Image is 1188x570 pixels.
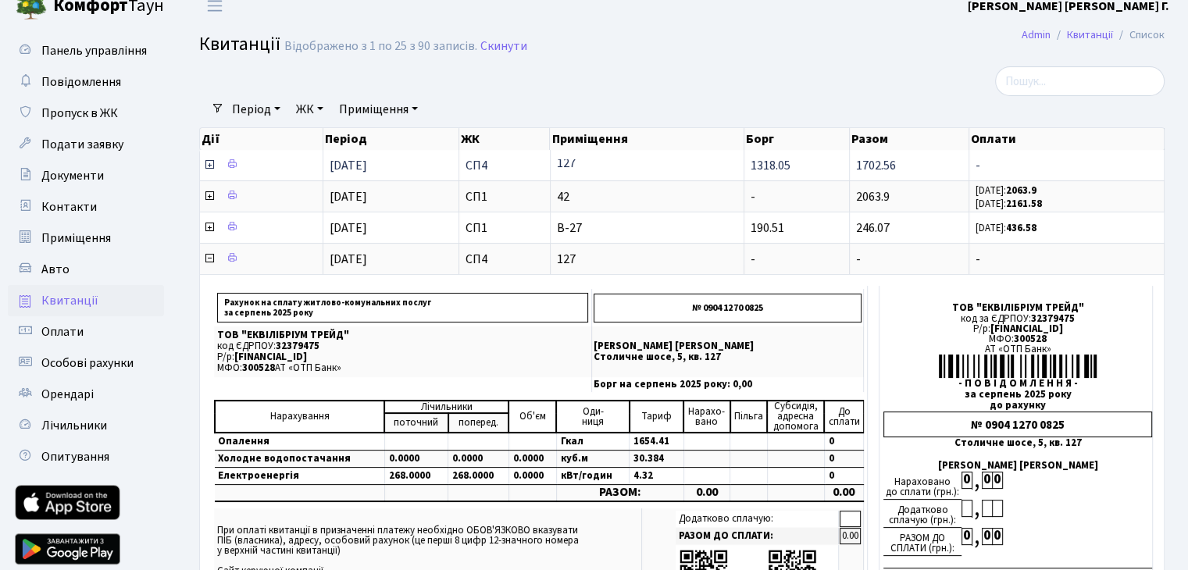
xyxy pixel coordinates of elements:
li: Список [1113,27,1165,44]
td: 0.00 [683,485,730,501]
span: 32379475 [276,339,319,353]
th: Разом [850,128,969,150]
div: № 0904 1270 0825 [883,411,1152,437]
a: ЖК [290,96,330,123]
td: 0 [824,451,864,468]
td: 0.0000 [448,451,509,468]
span: Опитування [41,448,109,465]
small: [DATE]: [976,221,1036,235]
td: До cплати [824,401,864,433]
div: Р/р: [883,324,1152,334]
span: 300528 [242,361,275,375]
small: [DATE]: [976,197,1042,211]
span: - [751,188,755,205]
td: Опалення [215,433,384,451]
span: Пропуск в ЖК [41,105,118,122]
td: Об'єм [508,401,556,433]
span: 42 [557,191,738,203]
td: 1654.41 [630,433,683,451]
td: Нарахування [215,401,384,433]
td: 0.0000 [508,451,556,468]
span: 190.51 [751,219,784,237]
a: Документи [8,160,164,191]
td: Пільга [730,401,767,433]
td: 4.32 [630,468,683,485]
div: до рахунку [883,401,1152,411]
a: Скинути [480,39,527,54]
b: 2161.58 [1006,197,1042,211]
span: Особові рахунки [41,354,134,372]
span: 2063.9 [856,188,890,205]
a: Авто [8,254,164,285]
td: 0.0000 [384,451,448,468]
td: Нарахо- вано [683,401,730,433]
p: Борг на серпень 2025 року: 0,00 [594,379,862,390]
span: Приміщення [41,230,111,247]
td: РАЗОМ ДО СПЛАТИ: [676,528,839,544]
div: МФО: [883,334,1152,344]
span: [DATE] [330,251,367,268]
div: , [972,528,982,546]
td: Субсидія, адресна допомога [767,401,824,433]
td: Холодне водопостачання [215,451,384,468]
td: 30.384 [630,451,683,468]
a: Панель управління [8,35,164,66]
a: Admin [1022,27,1051,43]
div: 0 [982,472,992,489]
td: Електроенергія [215,468,384,485]
td: Гкал [556,433,630,451]
a: Лічильники [8,410,164,441]
span: Панель управління [41,42,147,59]
a: Пропуск в ЖК [8,98,164,129]
p: № 0904 1270 0825 [594,294,862,322]
nav: breadcrumb [998,19,1188,52]
td: 0.00 [840,528,861,544]
p: ТОВ "ЕКВІЛІБРІУМ ТРЕЙД" [217,330,588,340]
span: Контакти [41,198,97,216]
span: 1318.05 [751,157,790,174]
div: 0 [961,528,972,545]
b: 2063.9 [1006,183,1036,198]
span: 127 [557,253,738,265]
a: Приміщення [8,223,164,254]
th: Борг [744,128,850,150]
td: Додатково сплачую: [676,511,839,527]
td: 268.0000 [448,468,509,485]
div: , [972,472,982,490]
span: 300528 [1014,332,1047,346]
p: Р/р: [217,352,588,362]
span: - [976,159,1158,172]
span: СП4 [466,253,544,265]
a: Приміщення [333,96,424,123]
div: [PERSON_NAME] [PERSON_NAME] [883,461,1152,471]
span: [FINANCIAL_ID] [234,350,307,364]
div: 0 [992,528,1002,545]
div: за серпень 2025 року [883,390,1152,400]
span: 32379475 [1031,312,1075,326]
small: [DATE]: [976,183,1036,198]
span: СП1 [466,222,544,234]
span: СП4 [466,159,544,172]
a: Особові рахунки [8,347,164,379]
a: Опитування [8,441,164,472]
td: РАЗОМ: [556,485,683,501]
span: Квитанції [41,292,98,309]
td: 0 [824,468,864,485]
div: - П О В І Д О М Л Е Н Н Я - [883,379,1152,389]
span: Оплати [41,323,84,340]
div: код за ЄДРПОУ: [883,314,1152,324]
span: [FINANCIAL_ID] [990,322,1063,336]
div: Відображено з 1 по 25 з 90 записів. [284,39,477,54]
td: поточний [384,413,448,433]
span: - [751,251,755,268]
a: Повідомлення [8,66,164,98]
span: Авто [41,261,70,278]
div: ТОВ "ЕКВІЛІБРІУМ ТРЕЙД" [883,303,1152,313]
div: Столичне шосе, 5, кв. 127 [883,438,1152,448]
td: поперед. [448,413,509,433]
span: Документи [41,167,104,184]
span: Подати заявку [41,136,123,153]
td: Лічильники [384,401,508,413]
input: Пошук... [995,66,1165,96]
p: Столичне шосе, 5, кв. 127 [594,352,862,362]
